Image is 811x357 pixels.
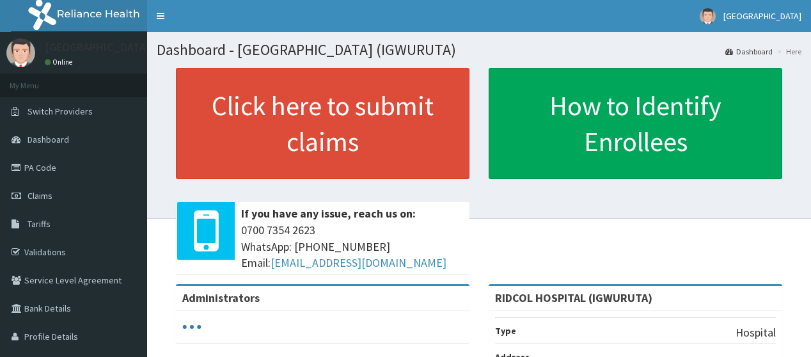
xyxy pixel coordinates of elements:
[725,46,773,57] a: Dashboard
[495,325,516,337] b: Type
[495,290,652,305] strong: RIDCOL HOSPITAL (IGWURUTA)
[28,106,93,117] span: Switch Providers
[241,222,463,271] span: 0700 7354 2623 WhatsApp: [PHONE_NUMBER] Email:
[45,42,150,53] p: [GEOGRAPHIC_DATA]
[736,324,776,341] p: Hospital
[723,10,801,22] span: [GEOGRAPHIC_DATA]
[176,68,469,179] a: Click here to submit claims
[28,218,51,230] span: Tariffs
[182,290,260,305] b: Administrators
[271,255,446,270] a: [EMAIL_ADDRESS][DOMAIN_NAME]
[28,190,52,202] span: Claims
[489,68,782,179] a: How to Identify Enrollees
[6,38,35,67] img: User Image
[774,46,801,57] li: Here
[241,206,416,221] b: If you have any issue, reach us on:
[28,134,69,145] span: Dashboard
[157,42,801,58] h1: Dashboard - [GEOGRAPHIC_DATA] (IGWURUTA)
[45,58,75,67] a: Online
[700,8,716,24] img: User Image
[182,317,201,337] svg: audio-loading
